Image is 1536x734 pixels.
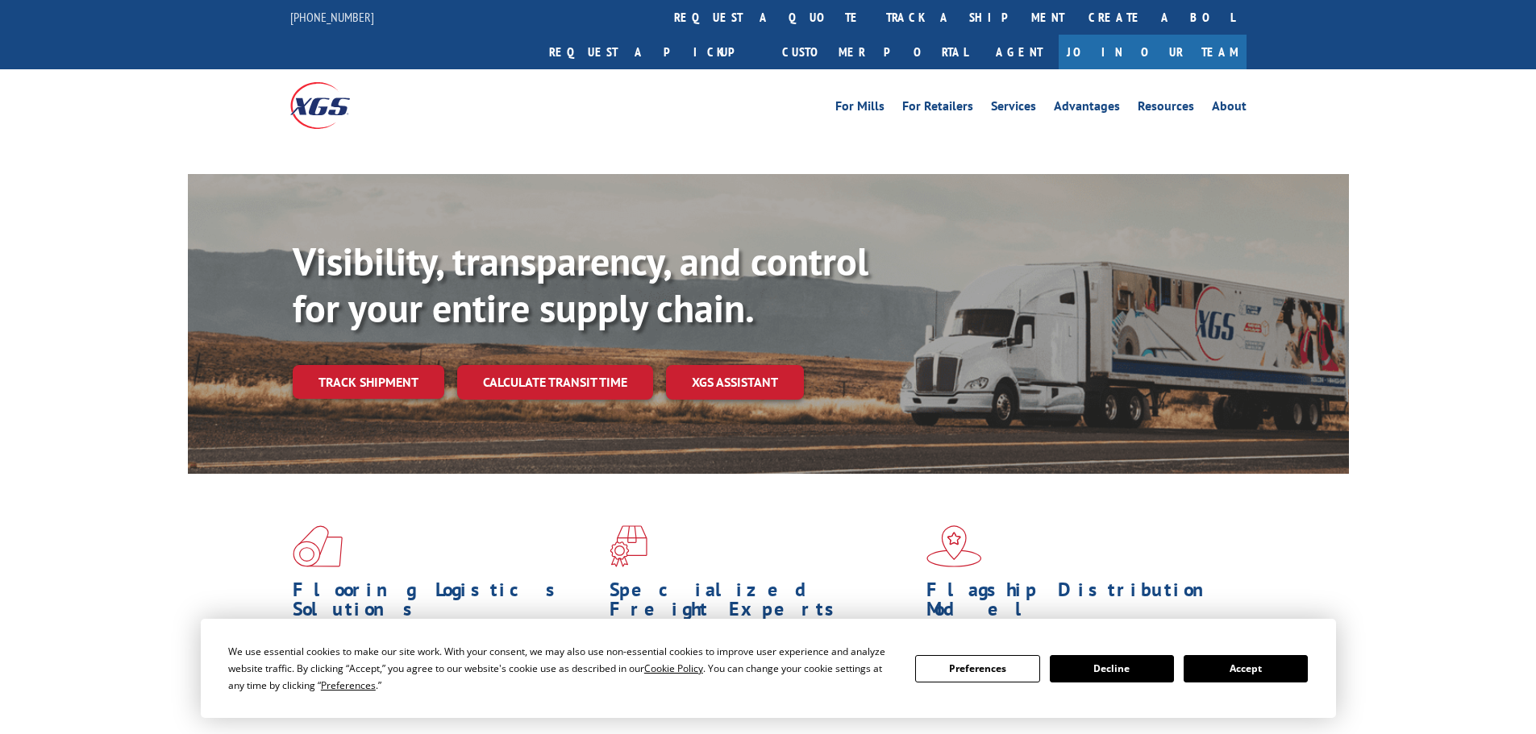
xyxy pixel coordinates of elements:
[610,525,647,567] img: xgs-icon-focused-on-flooring-red
[321,678,376,692] span: Preferences
[1184,655,1308,682] button: Accept
[293,365,444,399] a: Track shipment
[915,655,1039,682] button: Preferences
[293,580,597,627] h1: Flooring Logistics Solutions
[1212,100,1247,118] a: About
[991,100,1036,118] a: Services
[457,365,653,400] a: Calculate transit time
[228,643,896,694] div: We use essential cookies to make our site work. With your consent, we may also use non-essential ...
[201,619,1336,718] div: Cookie Consent Prompt
[293,525,343,567] img: xgs-icon-total-supply-chain-intelligence-red
[537,35,770,69] a: Request a pickup
[926,580,1231,627] h1: Flagship Distribution Model
[926,525,982,567] img: xgs-icon-flagship-distribution-model-red
[1138,100,1194,118] a: Resources
[293,236,868,333] b: Visibility, transparency, and control for your entire supply chain.
[1059,35,1247,69] a: Join Our Team
[835,100,885,118] a: For Mills
[1050,655,1174,682] button: Decline
[1054,100,1120,118] a: Advantages
[290,9,374,25] a: [PHONE_NUMBER]
[610,580,914,627] h1: Specialized Freight Experts
[666,365,804,400] a: XGS ASSISTANT
[644,661,703,675] span: Cookie Policy
[902,100,973,118] a: For Retailers
[980,35,1059,69] a: Agent
[770,35,980,69] a: Customer Portal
